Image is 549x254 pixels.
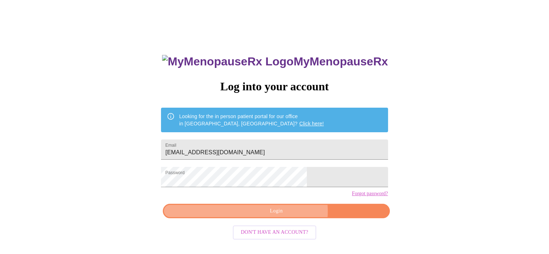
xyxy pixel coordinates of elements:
[231,229,318,235] a: Don't have an account?
[162,55,293,68] img: MyMenopauseRx Logo
[161,80,388,93] h3: Log into your account
[171,207,381,216] span: Login
[163,204,389,219] button: Login
[162,55,388,68] h3: MyMenopauseRx
[241,228,308,237] span: Don't have an account?
[299,121,324,126] a: Click here!
[352,191,388,197] a: Forgot password?
[179,110,324,130] div: Looking for the in person patient portal for our office in [GEOGRAPHIC_DATA], [GEOGRAPHIC_DATA]?
[233,225,316,240] button: Don't have an account?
